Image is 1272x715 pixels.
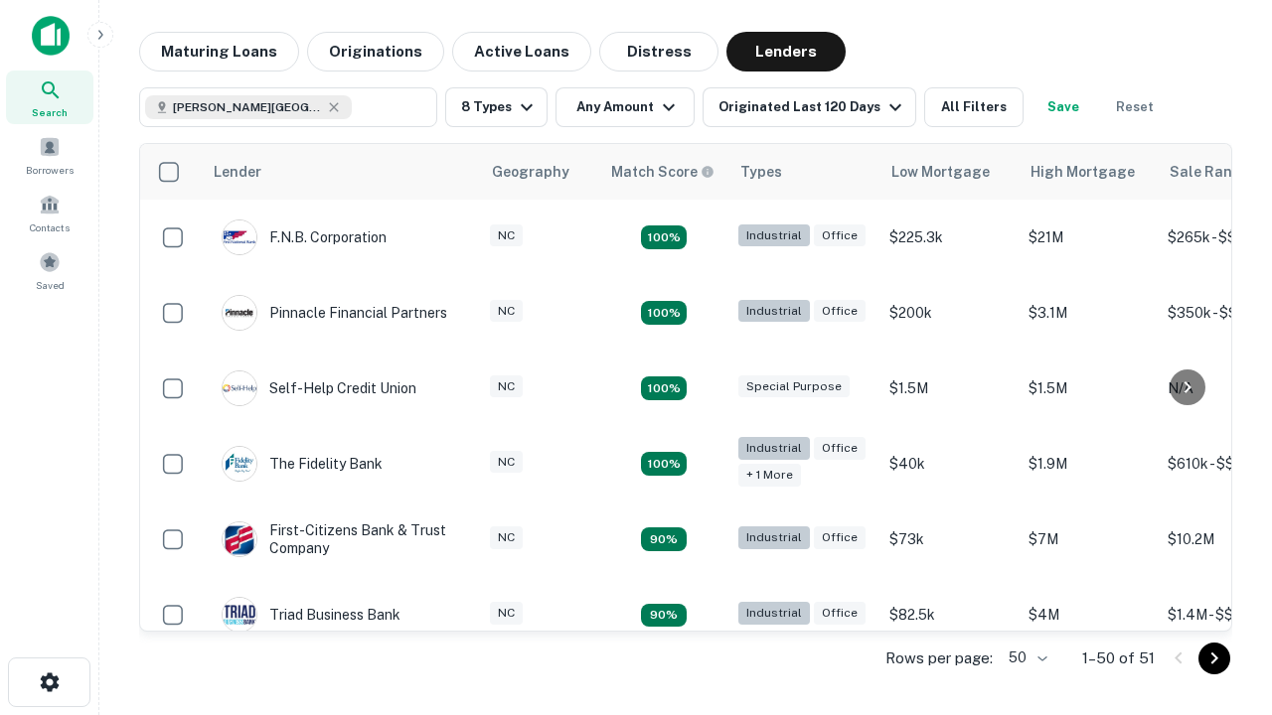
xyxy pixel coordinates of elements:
a: Search [6,71,93,124]
a: Saved [6,243,93,297]
div: First-citizens Bank & Trust Company [222,521,460,557]
img: picture [223,296,256,330]
div: NC [490,224,523,247]
button: Save your search to get updates of matches that match your search criteria. [1032,87,1095,127]
button: Distress [599,32,718,71]
th: Low Mortgage [879,144,1019,200]
button: Active Loans [452,32,591,71]
button: Lenders [726,32,846,71]
span: Saved [36,277,65,293]
div: Matching Properties: 11, hasApolloMatch: undefined [641,376,687,400]
button: 8 Types [445,87,548,127]
img: capitalize-icon.png [32,16,70,56]
div: Capitalize uses an advanced AI algorithm to match your search with the best lender. The match sco... [611,161,715,183]
div: Pinnacle Financial Partners [222,295,447,331]
td: $1.9M [1019,426,1158,501]
div: The Fidelity Bank [222,446,383,482]
div: Industrial [738,526,810,549]
button: Any Amount [556,87,695,127]
img: picture [223,220,256,254]
div: Special Purpose [738,375,850,398]
div: NC [490,602,523,625]
a: Borrowers [6,128,93,182]
div: Office [814,300,866,323]
img: picture [223,598,256,632]
a: Contacts [6,186,93,239]
h6: Match Score [611,161,711,183]
div: + 1 more [738,464,801,487]
div: Matching Properties: 9, hasApolloMatch: undefined [641,225,687,249]
th: Capitalize uses an advanced AI algorithm to match your search with the best lender. The match sco... [599,144,728,200]
span: Search [32,104,68,120]
td: $1.5M [1019,351,1158,426]
div: F.n.b. Corporation [222,219,387,255]
td: $3.1M [1019,275,1158,351]
button: Reset [1103,87,1167,127]
div: Office [814,526,866,549]
img: picture [223,522,256,556]
td: $73k [879,501,1019,577]
div: Low Mortgage [891,160,990,184]
p: Rows per page: [885,646,993,670]
div: Industrial [738,437,810,460]
div: Industrial [738,300,810,323]
div: Office [814,437,866,460]
div: NC [490,526,523,549]
div: Matching Properties: 7, hasApolloMatch: undefined [641,604,687,628]
div: 50 [1001,643,1050,672]
div: Types [740,160,782,184]
button: Originated Last 120 Days [703,87,916,127]
div: Matching Properties: 14, hasApolloMatch: undefined [641,452,687,476]
span: Borrowers [26,162,74,178]
div: Self-help Credit Union [222,370,416,406]
td: $1.5M [879,351,1019,426]
td: $40k [879,426,1019,501]
td: $82.5k [879,577,1019,652]
button: Originations [307,32,444,71]
div: Triad Business Bank [222,597,400,633]
td: $200k [879,275,1019,351]
button: Go to next page [1198,643,1230,674]
td: $21M [1019,200,1158,275]
th: Lender [202,144,480,200]
img: picture [223,371,256,405]
iframe: Chat Widget [1173,556,1272,651]
th: High Mortgage [1019,144,1158,200]
span: [PERSON_NAME][GEOGRAPHIC_DATA], [GEOGRAPHIC_DATA] [173,98,322,116]
div: Geography [492,160,569,184]
div: Matching Properties: 11, hasApolloMatch: undefined [641,301,687,325]
div: Office [814,224,866,247]
button: All Filters [924,87,1024,127]
div: Office [814,602,866,625]
div: NC [490,375,523,398]
span: Contacts [30,219,70,235]
div: Industrial [738,602,810,625]
div: NC [490,300,523,323]
div: Lender [214,160,261,184]
p: 1–50 of 51 [1082,646,1155,670]
th: Types [728,144,879,200]
td: $4M [1019,577,1158,652]
div: High Mortgage [1031,160,1135,184]
div: NC [490,451,523,474]
img: picture [223,447,256,481]
div: Originated Last 120 Days [718,95,907,119]
td: $7M [1019,501,1158,577]
div: Industrial [738,224,810,247]
th: Geography [480,144,599,200]
div: Matching Properties: 7, hasApolloMatch: undefined [641,527,687,551]
td: $225.3k [879,200,1019,275]
button: Maturing Loans [139,32,299,71]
